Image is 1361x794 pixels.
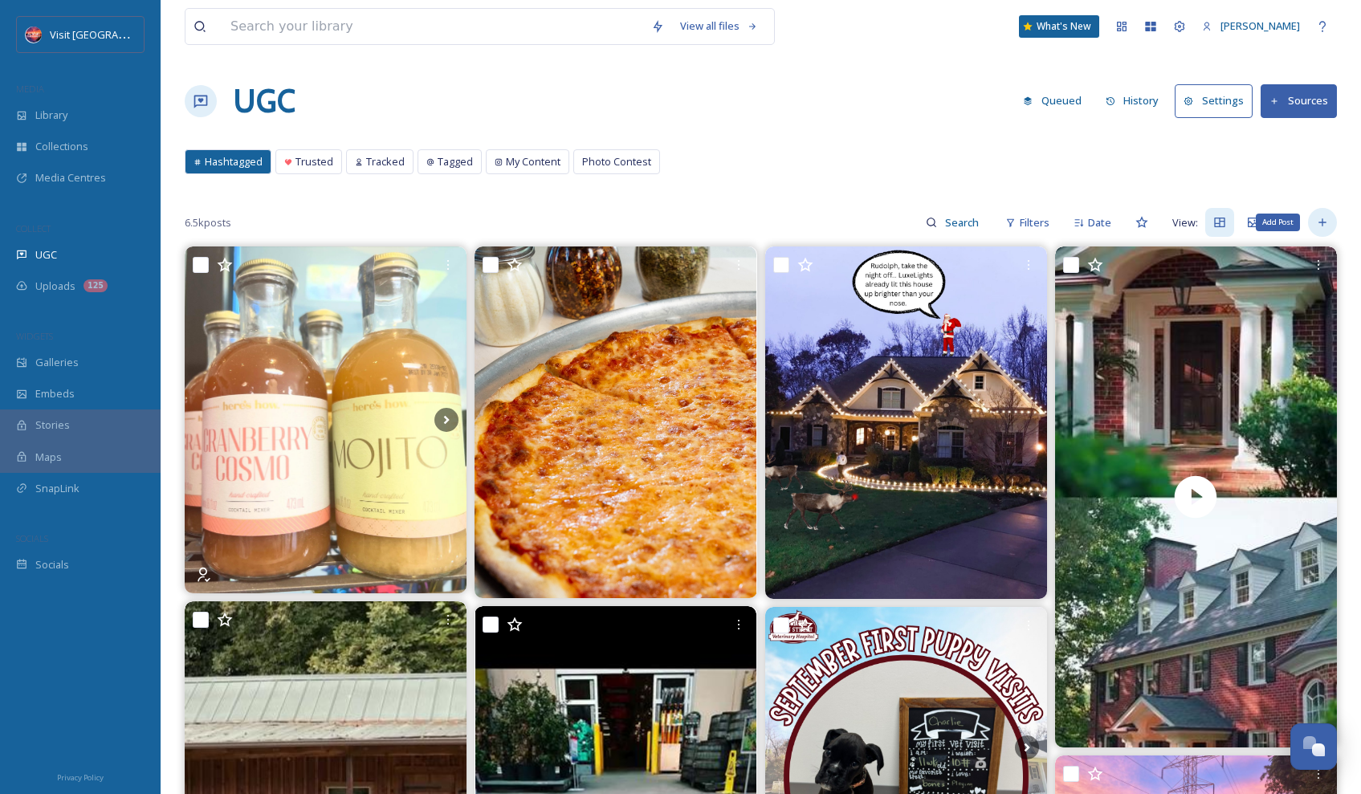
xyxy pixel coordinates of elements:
span: My Content [506,154,560,169]
span: WIDGETS [16,330,53,342]
div: Add Post [1256,214,1300,231]
span: 6.5k posts [185,215,231,230]
span: [PERSON_NAME] [1220,18,1300,33]
span: UGC [35,247,57,263]
input: Search [937,206,989,238]
img: thumbnail [1055,246,1337,747]
a: Settings [1175,84,1261,117]
span: Media Centres [35,170,106,185]
a: What's New [1019,15,1099,38]
img: Logo%20Image.png [26,26,42,43]
span: Uploads [35,279,75,294]
a: [PERSON_NAME] [1194,10,1308,42]
button: Sources [1261,84,1337,117]
button: Settings [1175,84,1253,117]
span: Collections [35,139,88,154]
span: Tracked [366,154,405,169]
span: Date [1088,215,1111,230]
span: Hashtagged [205,154,263,169]
div: 125 [84,279,108,292]
img: Nothing beats the classic. Our cheese pizza is loaded with melty, golden goodness on every slice.... [475,246,756,598]
span: Visit [GEOGRAPHIC_DATA][PERSON_NAME] [50,26,254,42]
span: Filters [1020,215,1049,230]
span: Stories [35,417,70,433]
input: Search your library [222,9,643,44]
button: Queued [1015,85,1090,116]
span: Photo Contest [582,154,651,169]
span: MEDIA [16,83,44,95]
span: Galleries [35,355,79,370]
span: Tagged [438,154,473,169]
span: Maps [35,450,62,465]
span: Privacy Policy [57,772,104,783]
a: View all files [672,10,766,42]
a: History [1098,85,1176,116]
img: Just in time for the weekend… these fabulous mixers from “Here’s How” are handcrafted in Nashvill... [185,246,467,593]
a: Queued [1015,85,1098,116]
video: Welcome to a striking masterpiece of timeless luxury in the heart of NW Hickory, just steps from ... [1055,246,1337,747]
button: Open Chat [1290,723,1337,770]
span: Library [35,108,67,123]
a: Privacy Policy [57,767,104,786]
img: What do you call Rudolph when he loses his light? 👉 A deer in the headlights. 🚗💡 #davidsonnc #lkn... [765,246,1047,599]
span: View: [1172,215,1198,230]
span: Socials [35,557,69,572]
a: UGC [233,77,295,125]
span: Trusted [295,154,333,169]
span: Embeds [35,386,75,401]
span: SnapLink [35,481,79,496]
span: SOCIALS [16,532,48,544]
span: COLLECT [16,222,51,234]
button: History [1098,85,1167,116]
